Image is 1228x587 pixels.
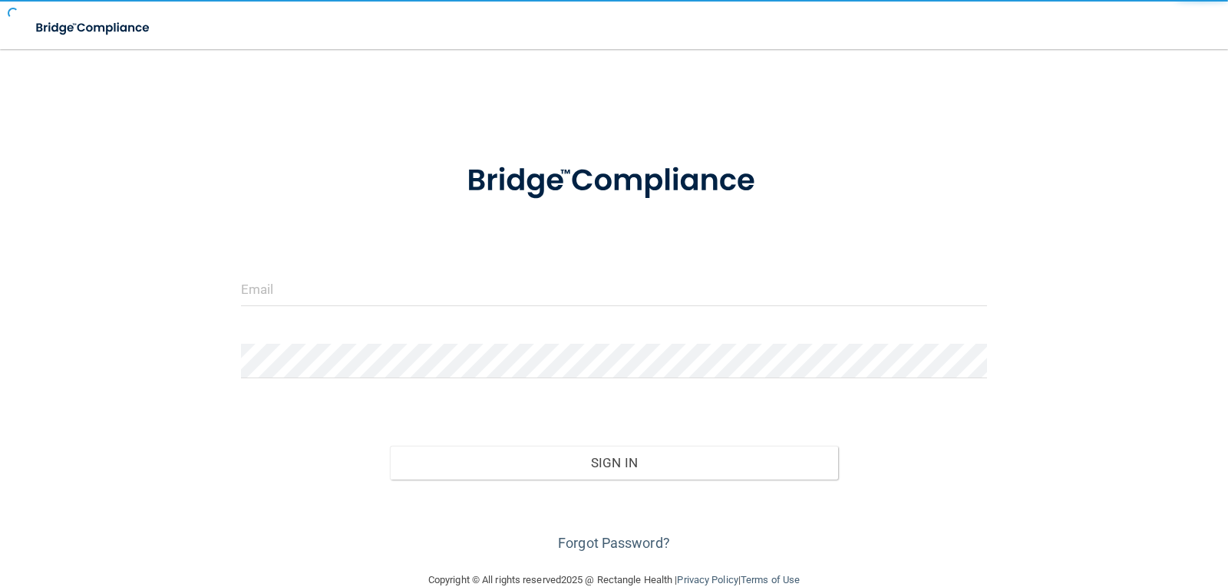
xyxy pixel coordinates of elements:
a: Forgot Password? [558,535,670,551]
a: Terms of Use [741,574,800,585]
img: bridge_compliance_login_screen.278c3ca4.svg [23,12,164,44]
img: bridge_compliance_login_screen.278c3ca4.svg [435,141,793,221]
input: Email [241,272,988,306]
a: Privacy Policy [677,574,738,585]
button: Sign In [390,446,838,480]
